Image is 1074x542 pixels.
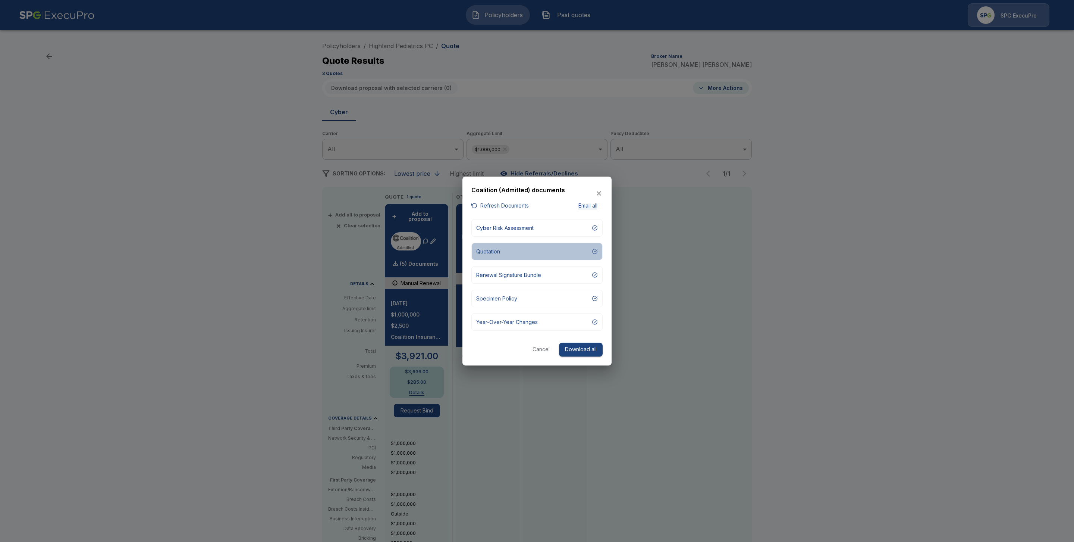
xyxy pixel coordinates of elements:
[476,271,541,279] p: Renewal Signature Bundle
[471,266,603,284] button: Renewal Signature Bundle
[476,224,534,232] p: Cyber Risk Assessment
[529,343,553,356] button: Cancel
[471,201,529,211] button: Refresh Documents
[471,313,603,331] button: Year-Over-Year Changes
[559,343,603,356] button: Download all
[471,243,603,260] button: Quotation
[476,295,517,302] p: Specimen Policy
[471,290,603,307] button: Specimen Policy
[471,219,603,237] button: Cyber Risk Assessment
[471,186,565,195] h6: Coalition (Admitted) documents
[573,201,603,211] button: Email all
[476,247,500,255] p: Quotation
[476,318,538,326] p: Year-Over-Year Changes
